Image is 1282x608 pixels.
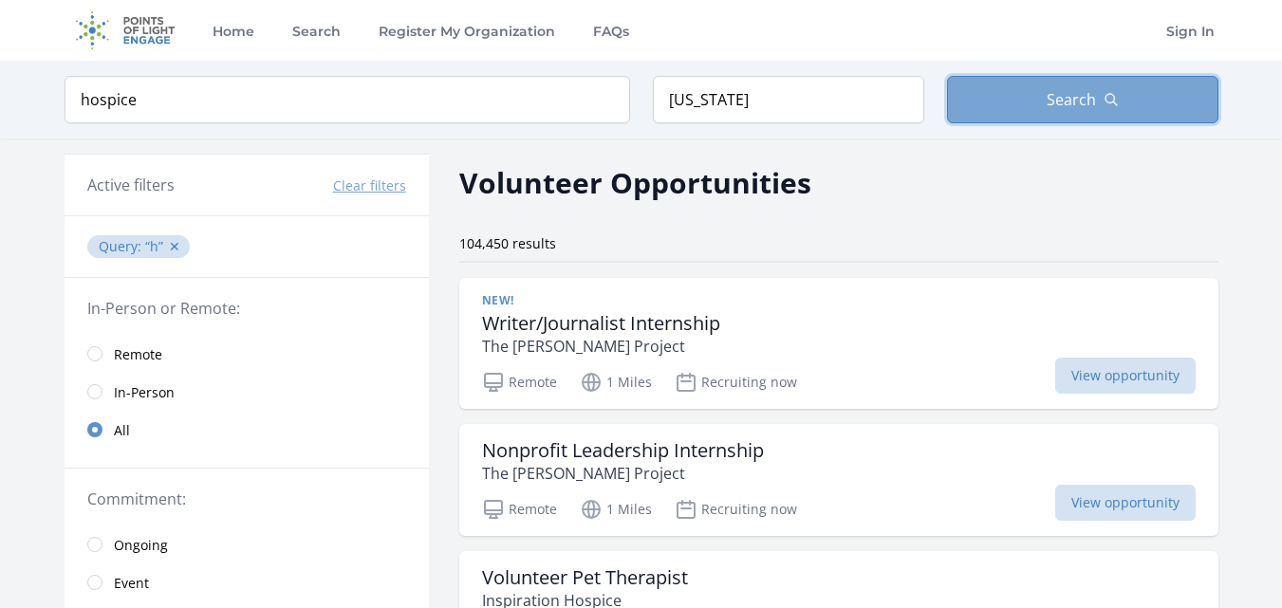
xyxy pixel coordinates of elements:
a: Ongoing [65,525,429,563]
p: 1 Miles [580,498,652,521]
a: All [65,411,429,449]
a: In-Person [65,373,429,411]
input: Keyword [65,76,630,123]
span: Remote [114,345,162,364]
h3: Writer/Journalist Internship [482,312,720,335]
span: In-Person [114,383,175,402]
button: Search [947,76,1218,123]
span: View opportunity [1055,485,1196,521]
a: Event [65,563,429,601]
span: All [114,421,130,440]
span: Ongoing [114,536,168,555]
input: Location [653,76,924,123]
legend: Commitment: [87,488,406,510]
button: ✕ [169,237,180,256]
p: Remote [482,371,557,394]
button: Clear filters [333,176,406,195]
span: New! [482,293,514,308]
span: 104,450 results [459,234,556,252]
p: The [PERSON_NAME] Project [482,335,720,358]
p: Recruiting now [675,498,797,521]
h2: Volunteer Opportunities [459,161,811,204]
p: The [PERSON_NAME] Project [482,462,764,485]
span: Search [1047,88,1096,111]
span: Event [114,574,149,593]
a: Remote [65,335,429,373]
h3: Active filters [87,174,175,196]
p: Remote [482,498,557,521]
span: View opportunity [1055,358,1196,394]
p: 1 Miles [580,371,652,394]
a: Nonprofit Leadership Internship The [PERSON_NAME] Project Remote 1 Miles Recruiting now View oppo... [459,424,1218,536]
h3: Volunteer Pet Therapist [482,566,688,589]
a: New! Writer/Journalist Internship The [PERSON_NAME] Project Remote 1 Miles Recruiting now View op... [459,278,1218,409]
legend: In-Person or Remote: [87,297,406,320]
h3: Nonprofit Leadership Internship [482,439,764,462]
q: h [145,237,163,255]
p: Recruiting now [675,371,797,394]
span: Query : [99,237,145,255]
